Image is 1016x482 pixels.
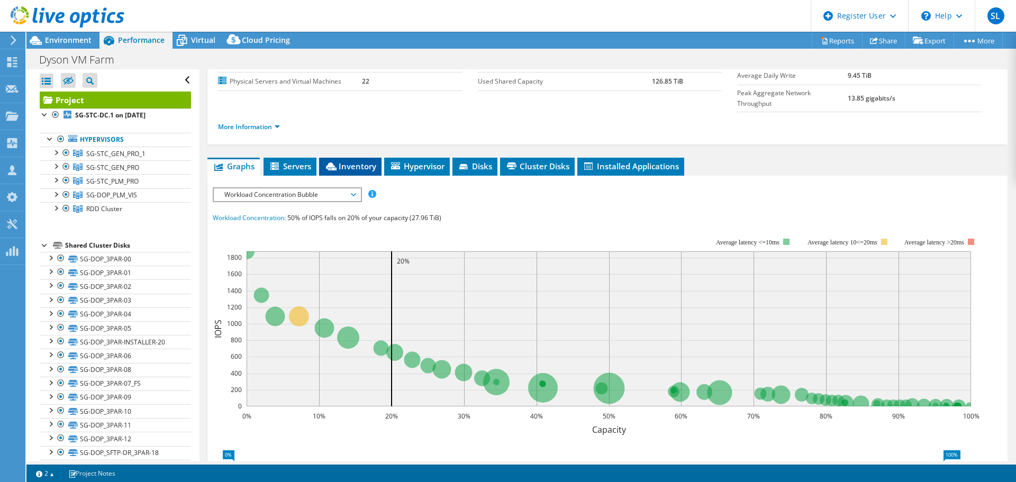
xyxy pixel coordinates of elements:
[219,188,355,201] span: Workload Concentration Bubble
[583,161,679,171] span: Installed Applications
[40,335,191,349] a: SG-DOP_3PAR-INSTALLER-20
[40,321,191,335] a: SG-DOP_3PAR-05
[34,54,131,66] h1: Dyson VM Farm
[29,467,61,480] a: 2
[820,412,832,421] text: 80%
[848,71,872,80] b: 9.45 TiB
[458,161,492,171] span: Disks
[40,404,191,418] a: SG-DOP_3PAR-10
[592,424,627,435] text: Capacity
[389,161,444,171] span: Hypervisor
[954,32,1003,49] a: More
[458,412,470,421] text: 30%
[530,412,543,421] text: 40%
[40,266,191,279] a: SG-DOP_3PAR-01
[385,412,398,421] text: 20%
[40,279,191,293] a: SG-DOP_3PAR-02
[227,286,242,295] text: 1400
[40,363,191,377] a: SG-DOP_3PAR-08
[603,412,615,421] text: 50%
[40,432,191,445] a: SG-DOP_3PAR-12
[40,188,191,202] a: SG-DOP_PLM_VIS
[118,35,165,45] span: Performance
[86,177,139,186] span: SG-STC_PLM_PRO
[86,163,139,172] span: SG-STC_GEN_PRO
[40,202,191,216] a: RDD Cluster
[227,269,242,278] text: 1600
[505,161,569,171] span: Cluster Disks
[227,303,242,312] text: 1200
[218,122,280,131] a: More Information
[227,319,242,328] text: 1000
[737,88,848,109] label: Peak Aggregate Network Throughput
[362,77,369,86] b: 22
[963,412,979,421] text: 100%
[478,76,652,87] label: Used Shared Capacity
[213,161,255,171] span: Graphs
[40,390,191,404] a: SG-DOP_3PAR-09
[227,253,242,262] text: 1800
[191,35,215,45] span: Virtual
[40,446,191,460] a: SG-DOP_SFTP-DR_3PAR-18
[324,161,376,171] span: Inventory
[40,160,191,174] a: SG-STC_GEN_PRO
[40,133,191,147] a: Hypervisors
[242,35,290,45] span: Cloud Pricing
[40,147,191,160] a: SG-STC_GEN_PRO_1
[40,294,191,307] a: SG-DOP_3PAR-03
[40,307,191,321] a: SG-DOP_3PAR-04
[808,239,877,246] tspan: Average latency 10<=20ms
[231,352,242,361] text: 600
[313,412,325,421] text: 10%
[61,467,123,480] a: Project Notes
[40,460,191,474] a: SG-DOP-DS-01 (1)
[862,32,905,49] a: Share
[75,111,146,120] b: SG-STC-DC.1 on [DATE]
[218,76,362,87] label: Physical Servers and Virtual Machines
[238,402,242,411] text: 0
[747,412,760,421] text: 70%
[242,412,251,421] text: 0%
[716,239,779,246] tspan: Average latency <=10ms
[231,369,242,378] text: 400
[40,108,191,122] a: SG-STC-DC.1 on [DATE]
[905,32,954,49] a: Export
[652,77,683,86] b: 126.85 TiB
[231,335,242,344] text: 800
[40,174,191,188] a: SG-STC_PLM_PRO
[987,7,1004,24] span: SL
[287,213,441,222] span: 50% of IOPS falls on 20% of your capacity (27.96 TiB)
[40,349,191,362] a: SG-DOP_3PAR-06
[40,418,191,432] a: SG-DOP_3PAR-11
[848,94,895,103] b: 13.85 gigabits/s
[40,377,191,390] a: SG-DOP_3PAR-07_FS
[86,204,122,213] span: RDD Cluster
[40,252,191,266] a: SG-DOP_3PAR-00
[675,412,687,421] text: 60%
[45,35,92,45] span: Environment
[397,257,410,266] text: 20%
[921,11,931,21] svg: \n
[86,190,137,199] span: SG-DOP_PLM_VIS
[892,412,905,421] text: 90%
[212,320,224,338] text: IOPS
[737,70,848,81] label: Average Daily Write
[65,239,191,252] div: Shared Cluster Disks
[812,32,863,49] a: Reports
[231,385,242,394] text: 200
[213,213,286,222] span: Workload Concentration:
[904,239,964,246] text: Average latency >20ms
[86,149,146,158] span: SG-STC_GEN_PRO_1
[40,92,191,108] a: Project
[269,161,311,171] span: Servers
